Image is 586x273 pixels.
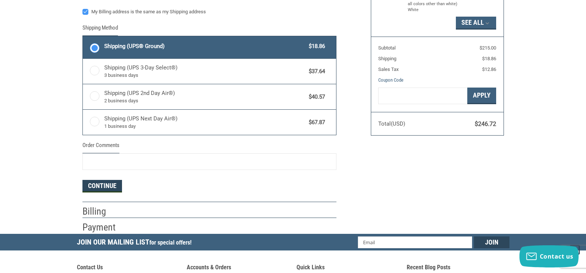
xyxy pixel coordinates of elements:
[378,45,396,51] span: Subtotal
[77,264,180,273] h5: Contact Us
[467,88,496,104] button: Apply
[104,42,305,51] span: Shipping (UPS® Ground)
[77,234,195,253] h5: Join Our Mailing List
[378,77,403,83] a: Coupon Code
[104,97,305,105] span: 2 business days
[187,264,289,273] h5: Accounts & Orders
[378,88,467,104] input: Gift Certificate or Coupon Code
[305,67,325,76] span: $37.64
[378,66,399,72] span: Sales Tax
[104,64,305,79] span: Shipping (UPS 3-Day Select®)
[82,24,118,36] legend: Shipping Method
[104,115,305,130] span: Shipping (UPS Next Day Air®)
[540,252,573,260] span: Contact us
[104,89,305,105] span: Shipping (UPS 2nd Day Air®)
[82,9,336,15] label: My Billing address is the same as my Shipping address
[407,264,509,273] h5: Recent Blog Posts
[104,123,305,130] span: 1 business day
[475,120,496,127] span: $246.72
[305,42,325,51] span: $18.86
[456,17,496,29] button: See All
[378,56,396,61] span: Shipping
[482,66,496,72] span: $12.86
[82,205,126,218] h2: Billing
[378,120,405,127] span: Total (USD)
[297,264,399,273] h5: Quick Links
[358,236,472,248] input: Email
[82,141,119,153] legend: Order Comments
[82,221,126,233] h2: Payment
[104,72,305,79] span: 3 business days
[305,118,325,127] span: $67.87
[149,239,192,246] span: for special offers!
[482,56,496,61] span: $18.86
[474,236,509,248] input: Join
[305,93,325,101] span: $40.57
[82,180,122,192] button: Continue
[519,245,579,267] button: Contact us
[480,45,496,51] span: $215.00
